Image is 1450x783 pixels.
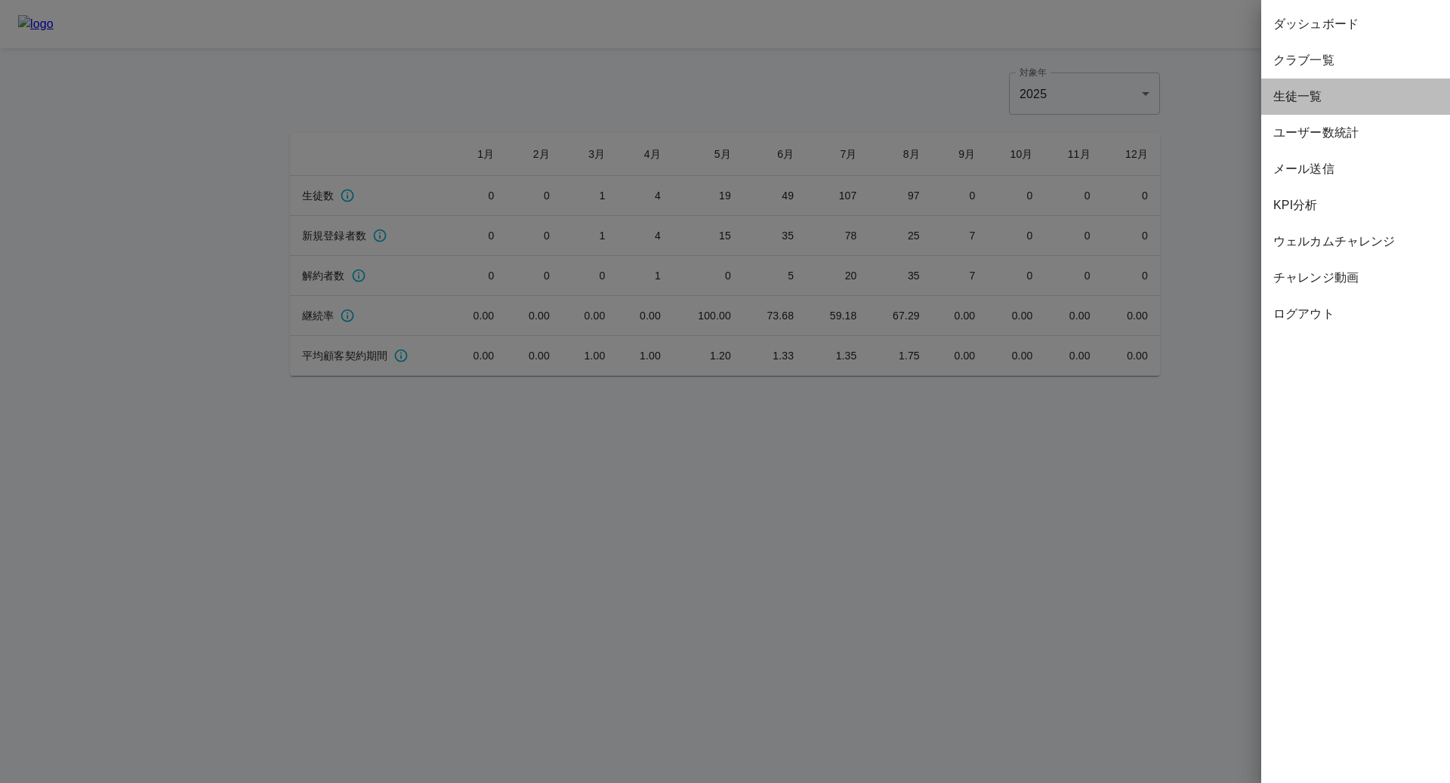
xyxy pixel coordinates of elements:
[1261,6,1450,42] div: ダッシュボード
[1273,269,1438,287] span: チャレンジ動画
[1261,115,1450,151] div: ユーザー数統計
[1273,196,1438,214] span: KPI分析
[1261,151,1450,187] div: メール送信
[1273,51,1438,69] span: クラブ一覧
[1261,79,1450,115] div: 生徒一覧
[1261,42,1450,79] div: クラブ一覧
[1273,160,1438,178] span: メール送信
[1273,15,1438,33] span: ダッシュボード
[1261,296,1450,332] div: ログアウト
[1273,305,1438,323] span: ログアウト
[1261,223,1450,260] div: ウェルカムチャレンジ
[1261,260,1450,296] div: チャレンジ動画
[1273,88,1438,106] span: 生徒一覧
[1273,124,1438,142] span: ユーザー数統計
[1261,187,1450,223] div: KPI分析
[1273,233,1438,251] span: ウェルカムチャレンジ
